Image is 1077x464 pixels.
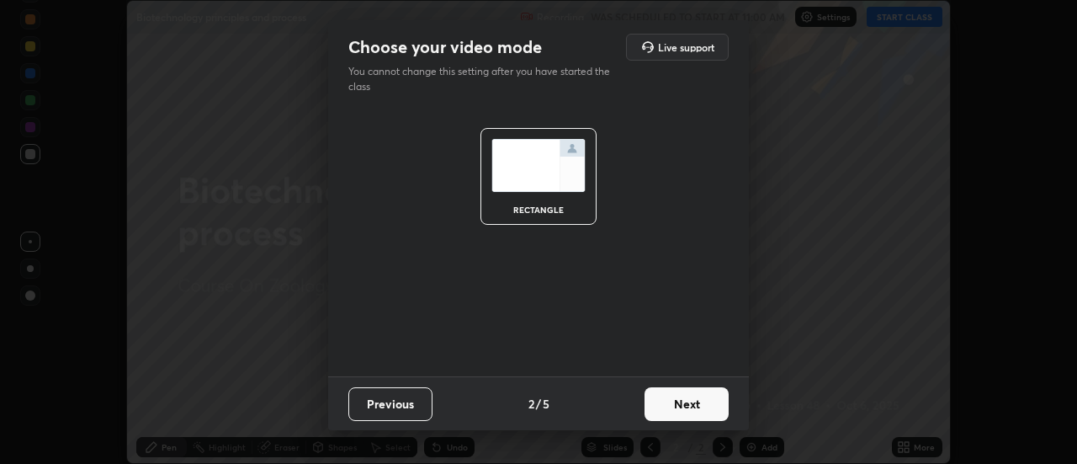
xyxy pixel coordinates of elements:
h4: 5 [543,395,549,413]
img: normalScreenIcon.ae25ed63.svg [491,139,586,192]
h5: Live support [658,42,714,52]
button: Previous [348,387,432,421]
h2: Choose your video mode [348,36,542,58]
button: Next [645,387,729,421]
h4: 2 [528,395,534,413]
div: rectangle [505,205,572,214]
p: You cannot change this setting after you have started the class [348,64,621,94]
h4: / [536,395,541,413]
